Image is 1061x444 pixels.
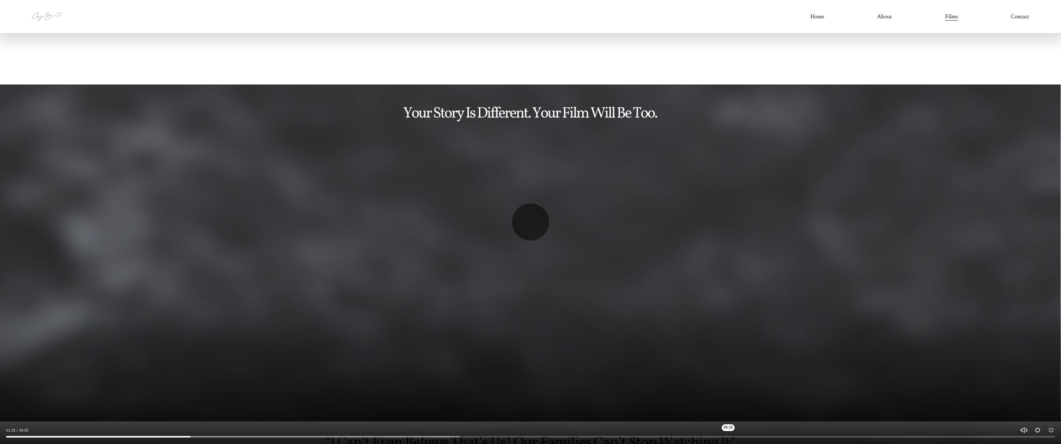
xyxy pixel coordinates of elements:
div: Duration [17,427,30,434]
input: Seek [6,435,1055,439]
a: About [877,12,892,22]
img: Camryn Bradshaw Films [32,10,62,22]
a: Home [810,12,824,22]
button: Pause [512,203,549,240]
div: Current time [6,427,17,434]
a: Contact [1011,12,1029,22]
a: Films [945,12,958,22]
